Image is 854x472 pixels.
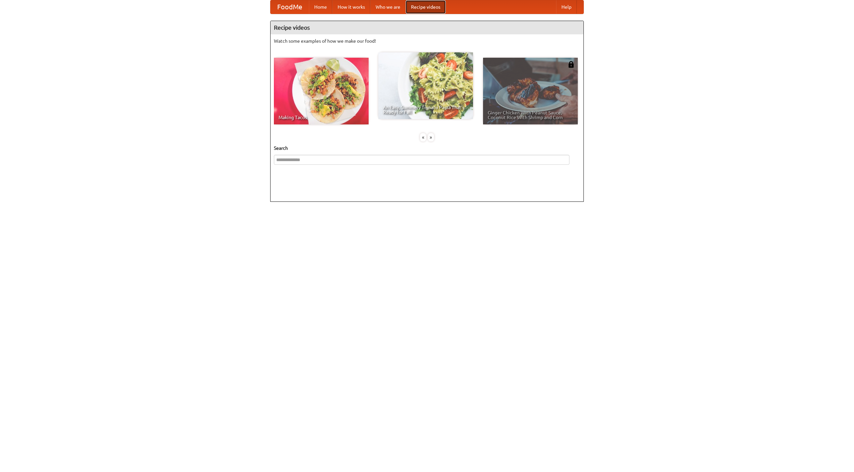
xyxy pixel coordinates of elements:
h5: Search [274,145,580,151]
a: FoodMe [271,0,309,14]
span: An Easy, Summery Tomato Pasta That's Ready for Fall [383,105,468,114]
a: Help [556,0,577,14]
a: Home [309,0,332,14]
a: How it works [332,0,370,14]
a: Who we are [370,0,406,14]
p: Watch some examples of how we make our food! [274,38,580,44]
div: » [428,133,434,141]
a: An Easy, Summery Tomato Pasta That's Ready for Fall [378,52,473,119]
h4: Recipe videos [271,21,583,34]
div: « [420,133,426,141]
span: Making Tacos [279,115,364,120]
a: Making Tacos [274,58,369,124]
img: 483408.png [568,61,574,68]
a: Recipe videos [406,0,446,14]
